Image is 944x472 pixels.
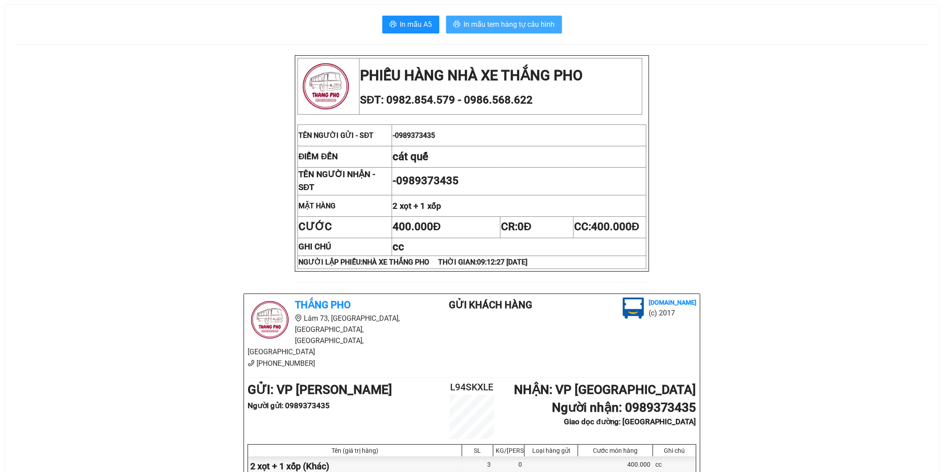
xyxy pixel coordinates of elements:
[477,258,527,266] span: 09:12:27 [DATE]
[362,258,527,266] span: NHÀ XE THẮNG PHO THỜI GIAN:
[250,447,460,454] div: Tên (giá trị hàng)
[574,220,639,233] span: CC:
[400,19,432,30] span: In mẫu A5
[435,380,509,395] h2: L94SKXLE
[649,307,696,319] li: (c) 2017
[393,240,404,253] span: cc
[248,358,414,369] li: [PHONE_NUMBER]
[446,16,562,33] button: printerIn mẫu tem hàng tự cấu hình
[389,21,397,29] span: printer
[396,174,459,187] span: 0989373435
[649,299,696,306] b: [DOMAIN_NAME]
[591,220,639,233] span: 400.000Đ
[298,152,338,161] strong: ĐIỂM ĐẾN
[496,447,522,454] div: KG/[PERSON_NAME]
[564,417,696,426] b: Giao dọc đường: [GEOGRAPHIC_DATA]
[464,447,491,454] div: SL
[248,313,414,358] li: Lâm 73, [GEOGRAPHIC_DATA], [GEOGRAPHIC_DATA], [GEOGRAPHIC_DATA], [GEOGRAPHIC_DATA]
[655,447,694,454] div: Ghi chú
[360,94,533,106] span: SĐT: 0982.854.579 - 0986.568.622
[453,21,460,29] span: printer
[580,447,650,454] div: Cước món hàng
[298,220,332,233] strong: CƯỚC
[298,59,353,114] img: logo
[514,382,696,397] b: NHẬN : VP [GEOGRAPHIC_DATA]
[393,220,441,233] span: 400.000Đ
[623,298,644,319] img: logo.jpg
[518,220,531,233] span: 0Đ
[248,360,255,367] span: phone
[501,220,531,233] span: CR:
[298,202,335,210] strong: MẶT HÀNG
[393,201,441,211] span: 2 xọt + 1 xốp
[295,299,351,311] b: Thắng Pho
[393,150,428,163] span: cát quế
[449,299,533,311] b: Gửi khách hàng
[295,315,302,322] span: environment
[393,131,435,140] span: -
[298,242,331,252] strong: GHI CHÚ
[395,131,435,140] span: 0989373435
[393,174,459,187] span: -
[464,19,555,30] span: In mẫu tem hàng tự cấu hình
[248,298,292,342] img: logo.jpg
[298,258,527,266] strong: NGƯỜI LẬP PHIẾU:
[382,16,439,33] button: printerIn mẫu A5
[360,67,583,84] strong: PHIẾU HÀNG NHÀ XE THẮNG PHO
[298,131,374,140] span: TÊN NGƯỜI GỬI - SĐT
[552,400,696,415] b: Người nhận : 0989373435
[248,401,330,410] b: Người gửi : 0989373435
[527,447,576,454] div: Loại hàng gửi
[298,170,375,192] strong: TÊN NGƯỜI NHẬN - SĐT
[248,382,392,397] b: GỬI : VP [PERSON_NAME]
